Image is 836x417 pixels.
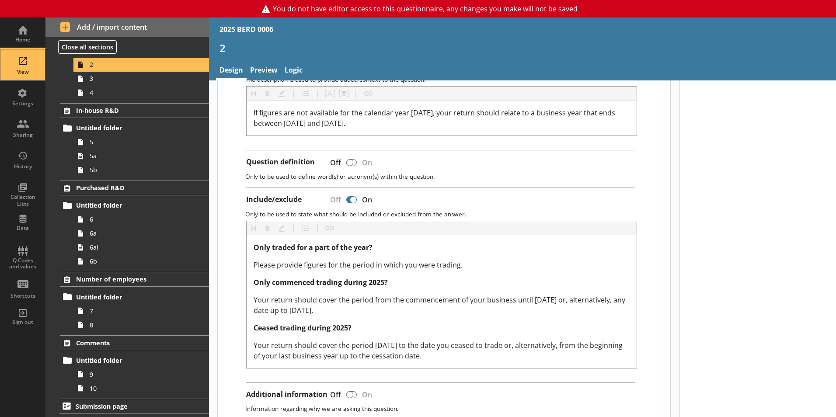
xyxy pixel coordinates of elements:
[359,192,379,208] div: On
[73,304,209,318] a: 7
[90,229,187,237] span: 6a
[73,240,209,254] a: 6ai
[7,100,38,107] div: Settings
[64,353,209,395] li: Untitled folder910
[73,58,209,72] a: 2
[60,121,209,135] a: Untitled folder
[359,387,379,402] div: On
[58,40,117,54] button: Close all sections
[76,402,183,410] span: Submission page
[60,198,209,212] a: Untitled folder
[45,335,209,395] li: CommentsUntitled folder910
[60,22,195,32] span: Add / import content
[90,243,187,251] span: 6ai
[76,184,183,192] span: Purchased R&D
[76,106,183,115] span: In-house R&D
[323,192,345,208] div: Off
[73,212,209,226] a: 6
[60,272,209,287] a: Number of employees
[90,60,187,69] span: 2
[246,157,315,167] label: Question definition
[60,181,209,195] a: Purchased R&D
[73,72,209,86] a: 3
[254,323,352,333] span: Ceased trading during 2025?
[245,210,649,218] p: Only to be used to state what should be included or excluded from the answer.
[90,307,187,315] span: 7
[216,62,247,80] a: Design
[60,290,209,304] a: Untitled folder
[7,319,38,326] div: Sign out
[245,172,649,181] p: Only to be used to define word(s) or acronym(s) within the question.
[76,124,183,132] span: Untitled folder
[59,399,209,414] a: Submission page
[246,390,327,399] label: Additional information
[90,370,187,379] span: 9
[247,62,281,80] a: Preview
[76,339,183,347] span: Comments
[64,121,209,177] li: Untitled folder55a5b
[76,201,183,209] span: Untitled folder
[323,387,345,402] div: Off
[323,155,345,170] div: Off
[246,195,302,204] label: Include/exclude
[7,194,38,207] div: Collection Lists
[73,254,209,268] a: 6b
[254,243,373,252] span: Only traded for a part of the year?
[7,36,38,43] div: Home
[45,181,209,268] li: Purchased R&DUntitled folder66a6ai6b
[7,132,38,139] div: Sharing
[64,290,209,332] li: Untitled folder78
[45,17,209,37] button: Add / import content
[7,163,38,170] div: History
[359,155,379,170] div: On
[254,260,463,270] span: Please provide figures for the period in which you were trading.
[281,62,306,80] a: Logic
[60,335,209,350] a: Comments
[90,215,187,223] span: 6
[60,353,209,367] a: Untitled folder
[7,225,38,232] div: Data
[254,108,617,128] span: If figures are not available for the calendar year [DATE], your return should relate to a busines...
[73,367,209,381] a: 9
[219,41,826,55] h1: 2
[90,321,187,329] span: 8
[73,318,209,332] a: 8
[76,293,183,301] span: Untitled folder
[90,384,187,393] span: 10
[7,69,38,76] div: View
[7,292,38,299] div: Shortcuts
[76,275,183,283] span: Number of employees
[64,30,209,100] li: Untitled folder1234
[73,135,209,149] a: 5
[219,24,273,34] div: 2025 BERD 0006
[254,341,624,361] span: Your return should cover the period [DATE] to the date you ceased to trade or, alternatively, fro...
[73,381,209,395] a: 10
[254,295,627,315] span: Your return should cover the period from the commencement of your business until [DATE] or, alter...
[73,163,209,177] a: 5b
[73,149,209,163] a: 5a
[245,404,649,413] p: Information regarding why we are asking this question.
[60,103,209,118] a: In-house R&D
[45,103,209,177] li: In-house R&DUntitled folder55a5b
[73,226,209,240] a: 6a
[76,356,183,365] span: Untitled folder
[90,88,187,97] span: 4
[90,138,187,146] span: 5
[73,86,209,100] a: 4
[90,152,187,160] span: 5a
[254,278,388,287] span: Only commenced trading during 2025?
[90,257,187,265] span: 6b
[45,272,209,332] li: Number of employeesUntitled folder78
[7,257,38,270] div: Q Codes and values
[90,166,187,174] span: 5b
[90,74,187,83] span: 3
[64,198,209,268] li: Untitled folder66a6ai6b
